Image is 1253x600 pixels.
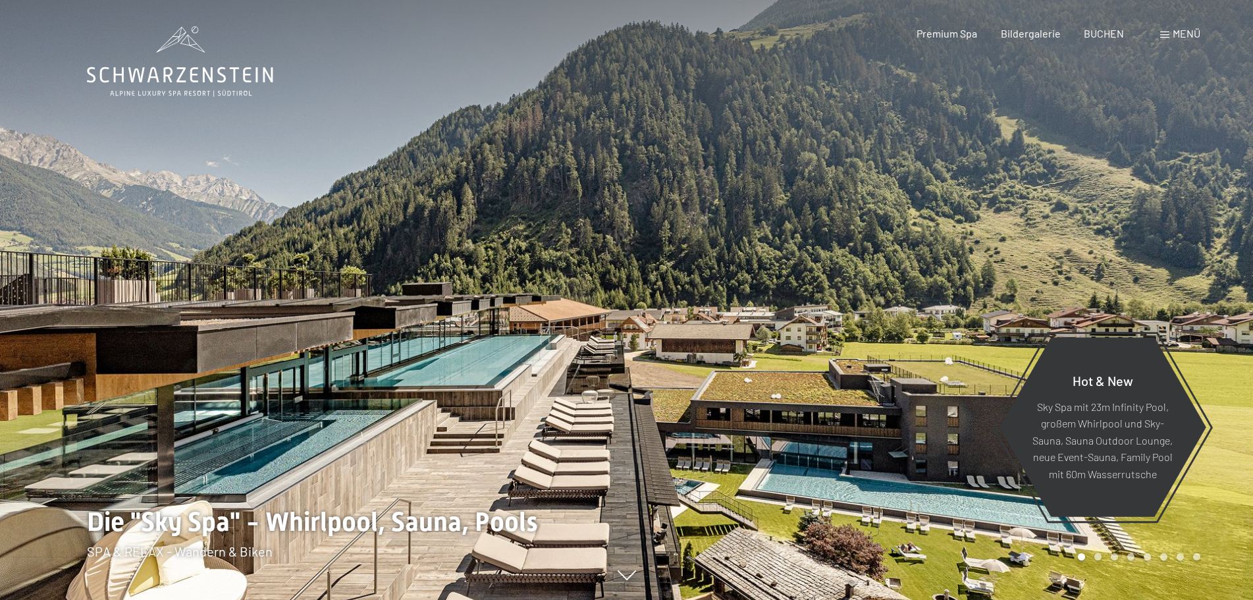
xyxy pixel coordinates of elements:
a: Premium Spa [917,27,977,40]
div: Carousel Page 5 [1144,553,1151,560]
div: Carousel Page 3 [1111,553,1118,560]
div: Carousel Page 1 (Current Slide) [1078,553,1085,560]
a: Bildergalerie [1001,27,1061,40]
p: Sky Spa mit 23m Infinity Pool, großem Whirlpool und Sky-Sauna, Sauna Outdoor Lounge, neue Event-S... [1031,398,1174,482]
span: Menü [1173,27,1200,40]
div: Carousel Page 4 [1127,553,1134,560]
a: Hot & New Sky Spa mit 23m Infinity Pool, großem Whirlpool und Sky-Sauna, Sauna Outdoor Lounge, ne... [998,337,1207,518]
a: BUCHEN [1084,27,1124,40]
div: Carousel Page 8 [1193,553,1200,560]
div: Carousel Page 6 [1160,553,1167,560]
div: Carousel Page 7 [1177,553,1184,560]
div: Carousel Pagination [1073,553,1200,560]
span: Hot & New [1073,372,1133,388]
div: Carousel Page 2 [1094,553,1102,560]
